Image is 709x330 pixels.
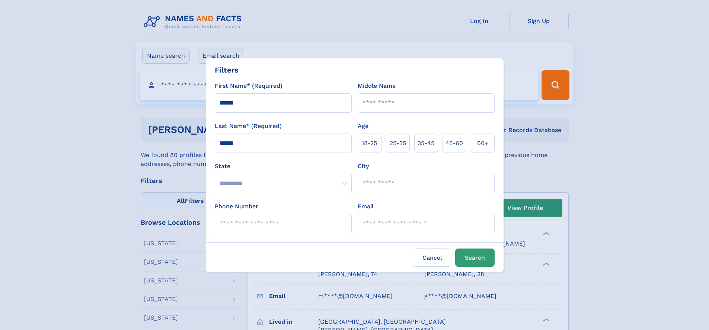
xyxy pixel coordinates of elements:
[362,139,377,148] span: 18‑25
[215,81,282,90] label: First Name* (Required)
[358,162,369,171] label: City
[390,139,406,148] span: 25‑35
[215,162,352,171] label: State
[215,64,239,76] div: Filters
[413,249,452,267] label: Cancel
[215,122,282,131] label: Last Name* (Required)
[477,139,488,148] span: 60+
[455,249,495,267] button: Search
[418,139,434,148] span: 35‑45
[215,202,258,211] label: Phone Number
[358,122,368,131] label: Age
[358,81,396,90] label: Middle Name
[358,202,374,211] label: Email
[445,139,463,148] span: 45‑60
